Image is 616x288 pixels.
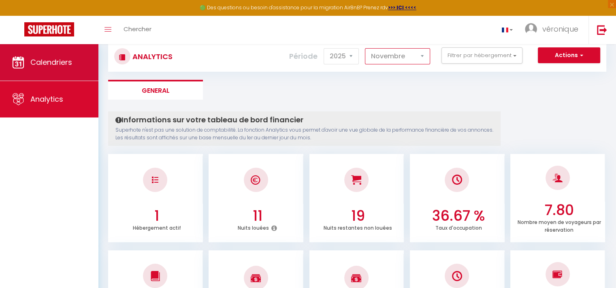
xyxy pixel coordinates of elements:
[213,207,301,224] h3: 11
[115,126,493,142] p: Superhote n'est pas une solution de comptabilité. La fonction Analytics vous permet d'avoir une v...
[30,94,63,104] span: Analytics
[388,4,416,11] a: >>> ICI <<<<
[113,207,201,224] h3: 1
[289,47,318,65] label: Période
[435,223,482,231] p: Taux d'occupation
[324,223,392,231] p: Nuits restantes non louées
[314,207,402,224] h3: 19
[152,177,158,183] img: NO IMAGE
[552,269,563,279] img: NO IMAGE
[117,16,158,44] a: Chercher
[133,223,181,231] p: Hébergement actif
[441,47,522,64] button: Filtrer par hébergement
[538,47,600,64] button: Actions
[519,16,588,44] a: ... véronique
[415,207,503,224] h3: 36.67 %
[542,24,578,34] span: véronique
[130,47,173,66] h3: Analytics
[597,25,607,35] img: logout
[238,223,269,231] p: Nuits louées
[515,202,603,219] h3: 7.80
[30,57,72,67] span: Calendriers
[525,23,537,35] img: ...
[115,115,493,124] h4: Informations sur votre tableau de bord financier
[108,80,203,100] li: General
[517,217,601,233] p: Nombre moyen de voyageurs par réservation
[452,271,462,281] img: NO IMAGE
[124,25,151,33] span: Chercher
[24,22,74,36] img: Super Booking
